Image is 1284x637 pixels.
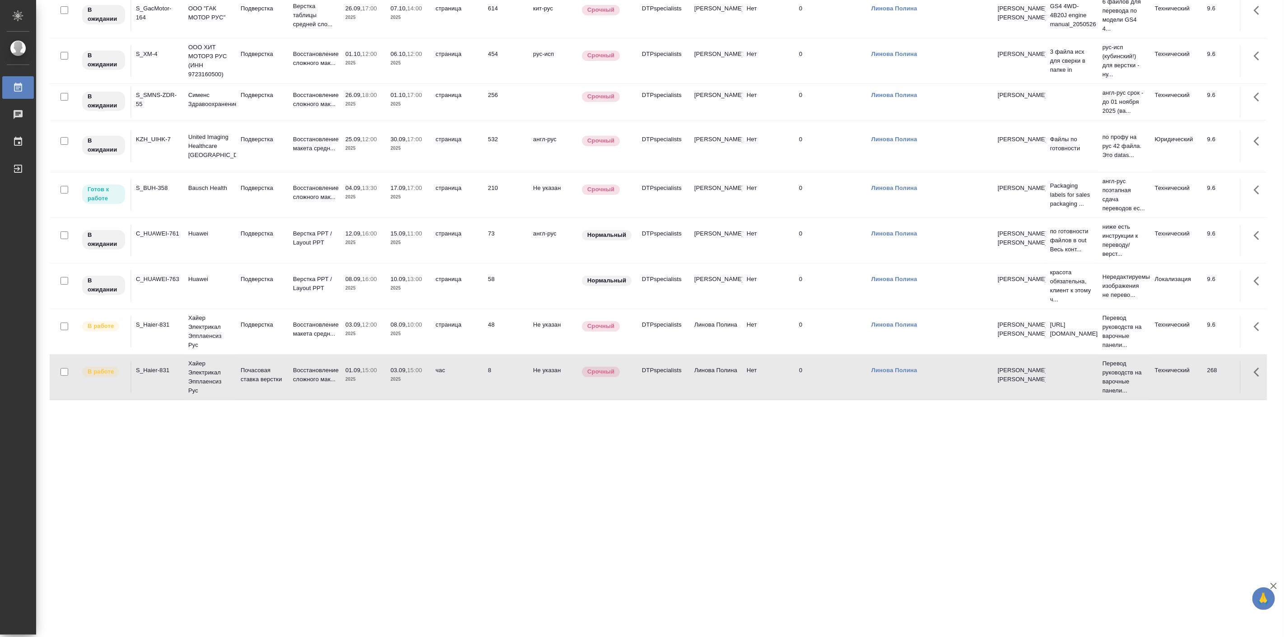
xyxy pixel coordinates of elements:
td: 8 [484,361,529,393]
p: 30.09, [391,136,407,143]
p: 2025 [391,144,427,153]
p: рус-исп (кубинский!) для верстки - ну... [1103,43,1146,79]
div: Исполнитель назначен, приступать к работе пока рано [81,275,126,296]
td: 532 [484,130,529,162]
p: Срочный [587,5,614,14]
td: DTPspecialists [637,45,690,77]
p: 03.09, [345,321,362,328]
p: Сименс Здравоохранение [188,91,232,109]
td: DTPspecialists [637,86,690,118]
p: 16:00 [362,276,377,282]
p: 2025 [391,59,427,68]
p: Подверстка [241,229,284,238]
p: 2025 [345,375,381,384]
p: 25.09, [345,136,362,143]
td: DTPspecialists [637,130,690,162]
p: по профу на рус 42 файла. Это datas... [1103,133,1146,160]
p: 2025 [345,193,381,202]
p: ООО ХИТ МОТОРЗ РУС (ИНН 9723160500) [188,43,232,79]
td: DTPspecialists [637,361,690,393]
td: 9.6 [1203,45,1248,77]
td: Нет [742,270,795,302]
p: [PERSON_NAME] [998,275,1041,284]
p: 06.10, [391,51,407,57]
p: 17:00 [407,185,422,191]
p: 12:00 [362,321,377,328]
p: 2025 [345,329,381,338]
p: 2025 [345,59,381,68]
button: Здесь прячутся важные кнопки [1248,361,1270,383]
td: час [431,361,484,393]
div: S_XM-4 [136,50,179,59]
p: В ожидании [88,51,120,69]
div: S_Haier-831 [136,366,179,375]
td: Технический [1150,361,1203,393]
p: красота обязательна, клиент к этому ч... [1050,268,1093,304]
td: 48 [484,316,529,347]
p: 17:00 [407,136,422,143]
p: Восстановление сложного мак... [293,184,336,202]
td: 9.6 [1203,130,1248,162]
p: Восстановление сложного мак... [293,91,336,109]
p: 08.09, [345,276,362,282]
button: Здесь прячутся важные кнопки [1248,179,1270,201]
p: [PERSON_NAME], [PERSON_NAME] [998,366,1041,384]
p: [PERSON_NAME] [998,91,1041,100]
p: 03.09, [391,367,407,374]
td: Нет [742,316,795,347]
p: Подверстка [241,320,284,329]
td: [PERSON_NAME] [690,130,742,162]
p: В ожидании [88,231,120,249]
div: Исполнитель назначен, приступать к работе пока рано [81,229,126,250]
p: Верстка PPT / Layout PPT [293,229,336,247]
td: 268 [1203,361,1248,393]
p: ООО "ГАК МОТОР РУС" [188,4,232,22]
a: Линова Полина [871,185,917,191]
p: 12.09, [345,230,362,237]
td: 0 [795,179,867,211]
p: Восстановление макета средн... [293,135,336,153]
p: англ-рус срок - до 01 ноября 2025 (ва... [1103,88,1146,115]
p: United Imaging Healthcare [GEOGRAPHIC_DATA] [188,133,232,160]
td: 73 [484,225,529,256]
p: [PERSON_NAME] [998,50,1041,59]
p: 2025 [391,329,427,338]
p: Подверстка [241,184,284,193]
p: по готовности файлов в out Весь конт... [1050,227,1093,254]
td: страница [431,86,484,118]
div: S_BUH-358 [136,184,179,193]
p: 11:00 [407,230,422,237]
button: Здесь прячутся важные кнопки [1248,130,1270,152]
p: 18:00 [362,92,377,98]
div: Исполнитель выполняет работу [81,320,126,332]
td: 0 [795,361,867,393]
td: 210 [484,179,529,211]
td: 0 [795,316,867,347]
p: Срочный [587,136,614,145]
a: Линова Полина [871,367,917,374]
p: 13:00 [407,276,422,282]
td: 9.6 [1203,86,1248,118]
p: 15:00 [407,367,422,374]
p: Восстановление сложного мак... [293,366,336,384]
td: Линова Полина [690,361,742,393]
p: англ-рус поэтапная сдача переводов ес... [1103,177,1146,213]
p: В ожидании [88,136,120,154]
td: 0 [795,225,867,256]
td: [PERSON_NAME] [690,225,742,256]
p: 01.10, [391,92,407,98]
p: Нередактируемые изображения не перево... [1103,272,1146,300]
p: [URL][DOMAIN_NAME].. [1050,320,1093,338]
p: 16:00 [362,230,377,237]
p: В работе [88,367,114,376]
p: Файлы по готовности [1050,135,1093,153]
div: Исполнитель назначен, приступать к работе пока рано [81,91,126,112]
td: DTPspecialists [637,225,690,256]
td: 454 [484,45,529,77]
p: 3 файла исх для сверки в папке in [1050,47,1093,74]
div: S_GacMotor-164 [136,4,179,22]
p: Хайер Электрикал Эпплаенсиз Рус [188,314,232,350]
td: Нет [742,45,795,77]
button: Здесь прячутся важные кнопки [1248,225,1270,246]
p: 26.09, [345,92,362,98]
